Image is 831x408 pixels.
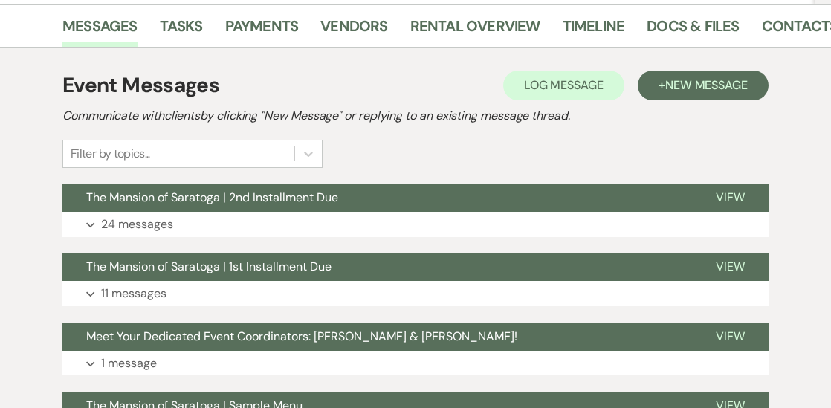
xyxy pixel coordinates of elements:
span: Log Message [524,77,604,93]
p: 24 messages [101,215,173,234]
span: View [716,328,745,344]
div: Filter by topics... [71,145,150,163]
button: The Mansion of Saratoga | 1st Installment Due [62,253,692,281]
h2: Communicate with clients by clicking "New Message" or replying to an existing message thread. [62,107,769,125]
a: Vendors [320,14,387,47]
span: View [716,259,745,274]
span: Meet Your Dedicated Event Coordinators: [PERSON_NAME] & [PERSON_NAME]! [86,328,517,344]
button: +New Message [638,71,769,100]
button: View [692,253,769,281]
a: Tasks [160,14,203,47]
a: Timeline [563,14,625,47]
h1: Event Messages [62,70,219,101]
button: Meet Your Dedicated Event Coordinators: [PERSON_NAME] & [PERSON_NAME]! [62,323,692,351]
p: 11 messages [101,284,166,303]
span: View [716,190,745,205]
button: 24 messages [62,212,769,237]
button: Log Message [503,71,624,100]
button: View [692,184,769,212]
button: The Mansion of Saratoga | 2nd Installment Due [62,184,692,212]
a: Rental Overview [410,14,540,47]
a: Payments [225,14,299,47]
span: New Message [665,77,748,93]
span: The Mansion of Saratoga | 2nd Installment Due [86,190,338,205]
a: Docs & Files [647,14,739,47]
button: View [692,323,769,351]
button: 1 message [62,351,769,376]
button: 11 messages [62,281,769,306]
p: 1 message [101,354,157,373]
span: The Mansion of Saratoga | 1st Installment Due [86,259,332,274]
a: Messages [62,14,138,47]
